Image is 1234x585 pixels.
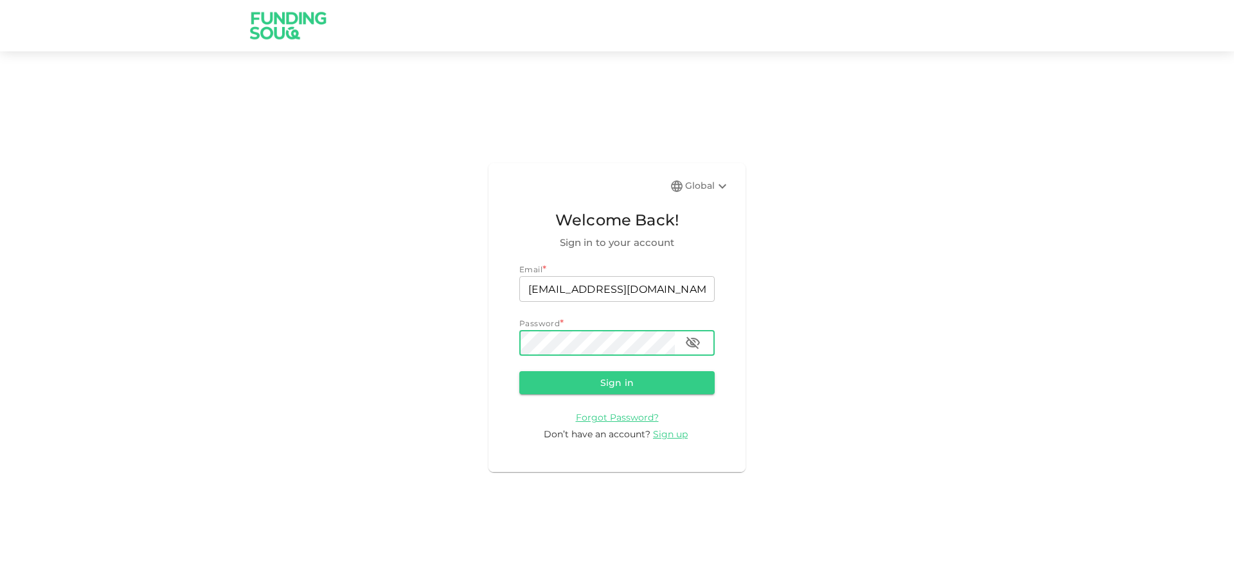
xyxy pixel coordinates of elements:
[544,428,650,440] span: Don’t have an account?
[576,412,659,423] span: Forgot Password?
[519,276,715,302] input: email
[519,235,715,250] span: Sign in to your account
[685,179,730,194] div: Global
[519,208,715,232] span: Welcome Back!
[653,428,688,440] span: Sign up
[519,371,715,394] button: Sign in
[519,265,542,274] span: Email
[519,319,560,328] span: Password
[519,330,675,356] input: password
[576,411,659,423] a: Forgot Password?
